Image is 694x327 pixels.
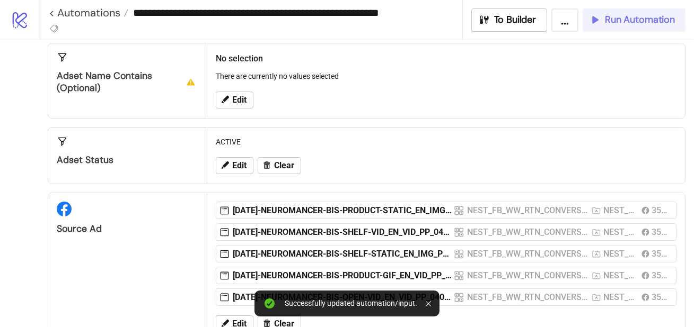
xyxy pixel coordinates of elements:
div: NEST_FB_WW_RTN_CONVERSION_ALLPRODUCTS_PURCHASERS_REACTIVATION_ALLP_ALLG_18+_14082025 [467,204,587,217]
div: 3523037437988288 [652,225,670,239]
div: NEST_FB_WW_RTN_CONVERSION_ [603,290,637,304]
div: 3523037437988288 [652,247,670,260]
button: Run Automation [583,8,686,32]
h2: No selection [216,52,677,65]
div: [DATE]-NEUROMANCER-BIS-OPEN-VID_EN_VID_PP_04092025_ALLG_CC_SC1_USP12_ [233,292,453,303]
div: 3523037437988288 [652,269,670,282]
button: Edit [216,157,253,174]
div: NEST_FB_WW_RTN_CONVERSION_ [603,269,637,282]
div: NEST_FB_WW_RTN_CONVERSION_ALLPRODUCTS_PURCHASERS_REACTIVATION_ALLP_ALLG_18+_14082025 [467,290,587,304]
p: There are currently no values selected [216,70,677,82]
span: Edit [232,161,247,170]
button: ... [551,8,578,32]
div: NEST_FB_WW_RTN_CONVERSION_ALLPRODUCTS_PURCHASERS_REACTIVATION_ALLP_ALLG_18+_14082025 [467,269,587,282]
div: Source Ad [57,223,198,235]
div: NEST_FB_WW_RTN_CONVERSION_ALLPRODUCTS_PURCHASERS_REACTIVATION_ALLP_ALLG_18+_14082025 [467,247,587,260]
button: To Builder [471,8,548,32]
div: Successfully updated automation/input. [285,299,417,308]
div: 3523037437988288 [652,204,670,217]
div: NEST_FB_WW_RTN_CONVERSION_ [603,204,637,217]
button: Clear [258,157,301,174]
div: [DATE]-NEUROMANCER-BIS-SHELF-STATIC_EN_IMG_PP_04092025_ALLG_CC_SC1_USP12_ [233,248,453,260]
div: ACTIVE [212,132,681,152]
div: Adset Name contains (optional) [57,70,198,94]
span: Edit [232,95,247,105]
span: To Builder [494,14,537,26]
div: NEST_FB_WW_RTN_CONVERSION_ [603,247,637,260]
div: [DATE]-NEUROMANCER-BIS-PRODUCT-GIF_EN_VID_PP_04092025_ALLG_CC_SC1_USP12_ [233,270,453,281]
div: NEST_FB_WW_RTN_CONVERSION_ALLPRODUCTS_PURCHASERS_REACTIVATION_ALLP_ALLG_18+_14082025 [467,225,587,239]
span: Clear [274,161,294,170]
button: Edit [216,92,253,108]
div: Adset Status [57,154,198,166]
div: [DATE]-NEUROMANCER-BIS-PRODUCT-STATIC_EN_IMG_PP_04092025_ALLG_CC_SC1_USP12_ [233,205,453,216]
div: NEST_FB_WW_RTN_CONVERSION_ [603,225,637,239]
div: [DATE]-NEUROMANCER-BIS-SHELF-VID_EN_VID_PP_04092025_ALLG_CC_SC1_None_ [233,226,453,238]
div: 3523037437988288 [652,290,670,304]
span: Run Automation [605,14,675,26]
a: < Automations [49,7,128,18]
